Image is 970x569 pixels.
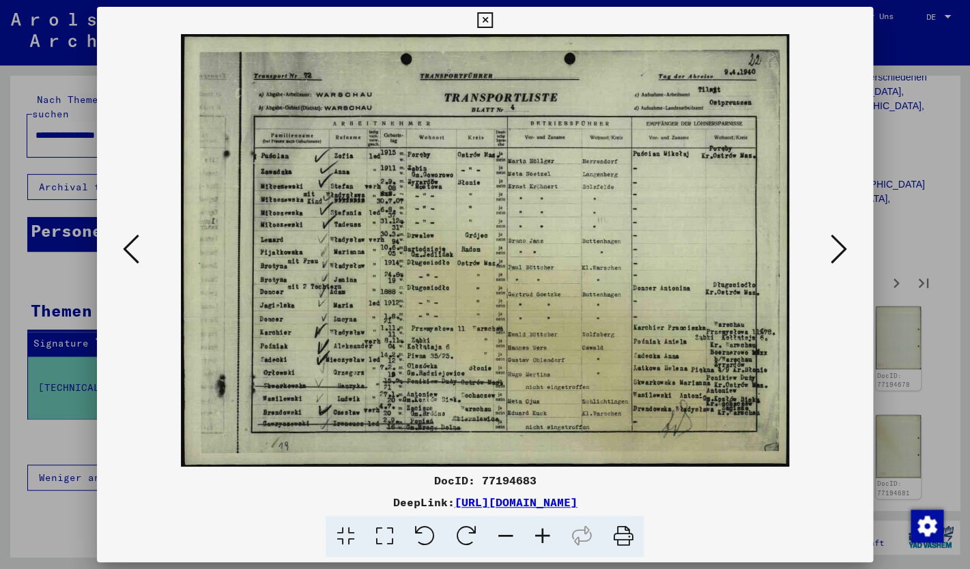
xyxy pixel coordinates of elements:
img: 001.jpg [143,34,827,467]
div: DocID: 77194683 [97,472,873,488]
a: [URL][DOMAIN_NAME] [454,495,577,509]
div: Zustimmung ändern [910,509,943,542]
img: Zustimmung ändern [911,510,943,542]
div: DeepLink: [97,494,873,510]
